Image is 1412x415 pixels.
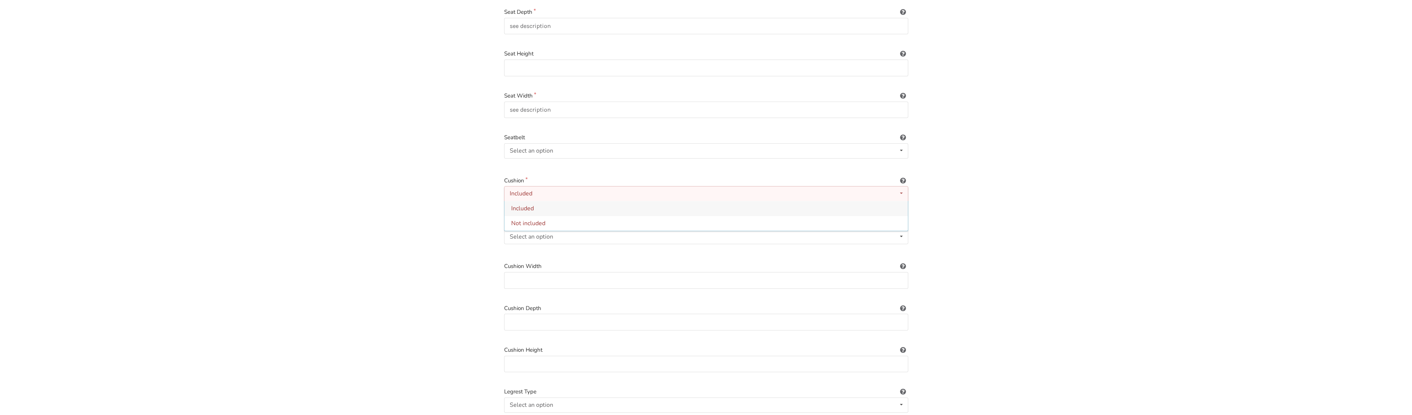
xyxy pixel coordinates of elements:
div: Select an option [510,148,553,154]
label: Seat Width [504,92,908,100]
label: Legrest Type [504,387,908,396]
span: Included [511,204,534,213]
label: Cushion [504,176,908,185]
label: Cushion Width [504,262,908,271]
label: Seat Height [504,50,908,58]
div: Select an option [510,402,553,408]
div: Included [510,191,532,197]
label: Seatbelt [504,133,908,142]
label: Seat Depth [504,8,908,16]
label: Cushion Height [504,346,908,354]
div: Select an option [510,234,553,240]
span: Not included [511,219,545,227]
label: Cushion Depth [504,304,908,313]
